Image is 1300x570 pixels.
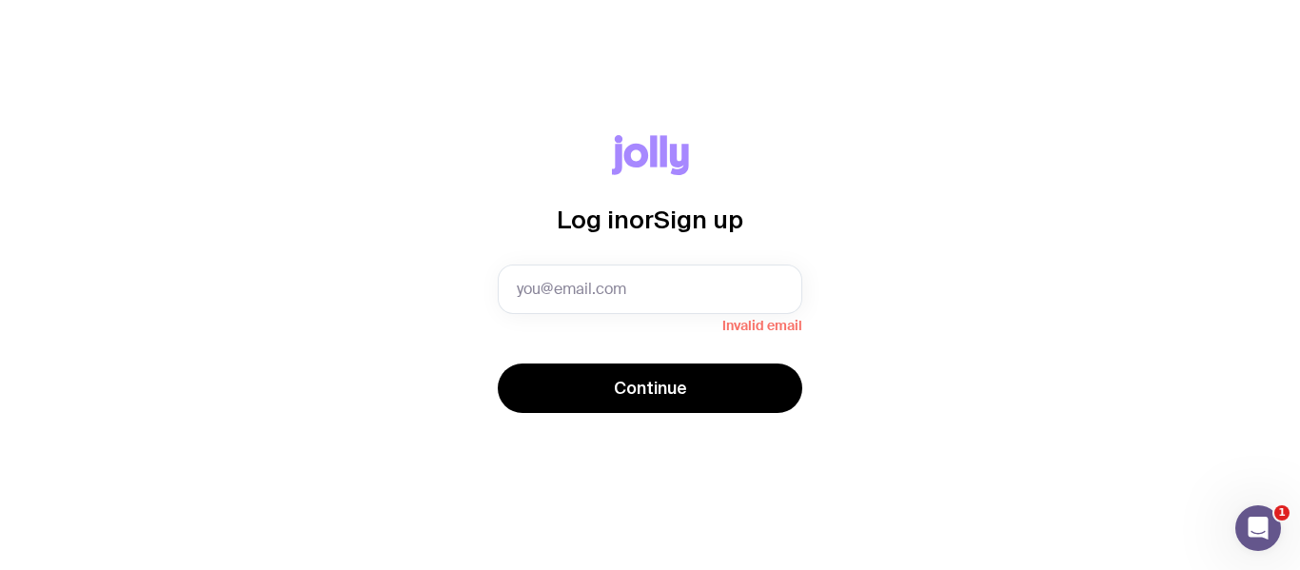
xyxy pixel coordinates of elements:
iframe: Intercom live chat [1235,505,1281,551]
span: Log in [557,206,629,233]
span: 1 [1274,505,1290,521]
span: or [629,206,654,233]
span: Sign up [654,206,743,233]
span: Invalid email [498,314,802,333]
button: Continue [498,364,802,413]
input: you@email.com [498,265,802,314]
span: Continue [614,377,687,400]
